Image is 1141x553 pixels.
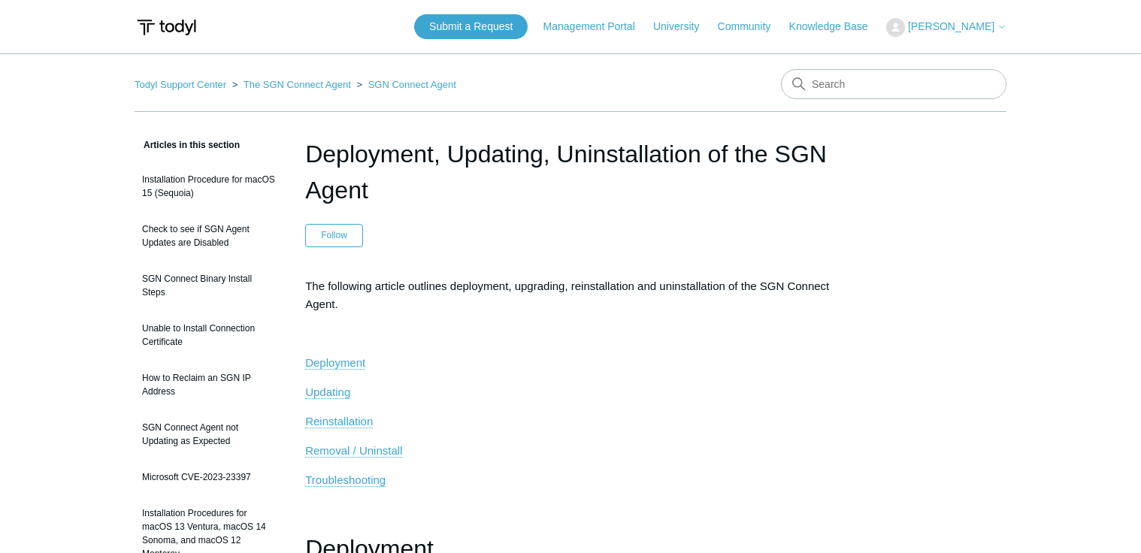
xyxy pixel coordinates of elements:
[305,473,386,486] span: Troubleshooting
[305,415,373,428] span: Reinstallation
[305,415,373,428] a: Reinstallation
[305,224,363,246] button: Follow Article
[135,165,283,207] a: Installation Procedure for macOS 15 (Sequoia)
[305,444,402,458] a: Removal / Uninstall
[781,69,1006,99] input: Search
[244,79,351,90] a: The SGN Connect Agent
[718,19,786,35] a: Community
[653,19,714,35] a: University
[135,79,226,90] a: Todyl Support Center
[135,364,283,406] a: How to Reclaim an SGN IP Address
[305,356,365,369] span: Deployment
[135,79,229,90] li: Todyl Support Center
[135,413,283,455] a: SGN Connect Agent not Updating as Expected
[305,356,365,370] a: Deployment
[305,385,350,398] span: Updating
[305,473,386,487] a: Troubleshooting
[229,79,354,90] li: The SGN Connect Agent
[908,20,994,32] span: [PERSON_NAME]
[305,385,350,399] a: Updating
[135,215,283,257] a: Check to see if SGN Agent Updates are Disabled
[305,444,402,457] span: Removal / Uninstall
[886,18,1006,37] button: [PERSON_NAME]
[135,264,283,307] a: SGN Connect Binary Install Steps
[305,136,836,208] h1: Deployment, Updating, Uninstallation of the SGN Agent
[135,463,283,491] a: Microsoft CVE-2023-23397
[135,140,240,150] span: Articles in this section
[414,14,528,39] a: Submit a Request
[135,14,198,41] img: Todyl Support Center Help Center home page
[305,280,829,310] span: The following article outlines deployment, upgrading, reinstallation and uninstallation of the SG...
[543,19,650,35] a: Management Portal
[135,314,283,356] a: Unable to Install Connection Certificate
[789,19,883,35] a: Knowledge Base
[368,79,456,90] a: SGN Connect Agent
[353,79,455,90] li: SGN Connect Agent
